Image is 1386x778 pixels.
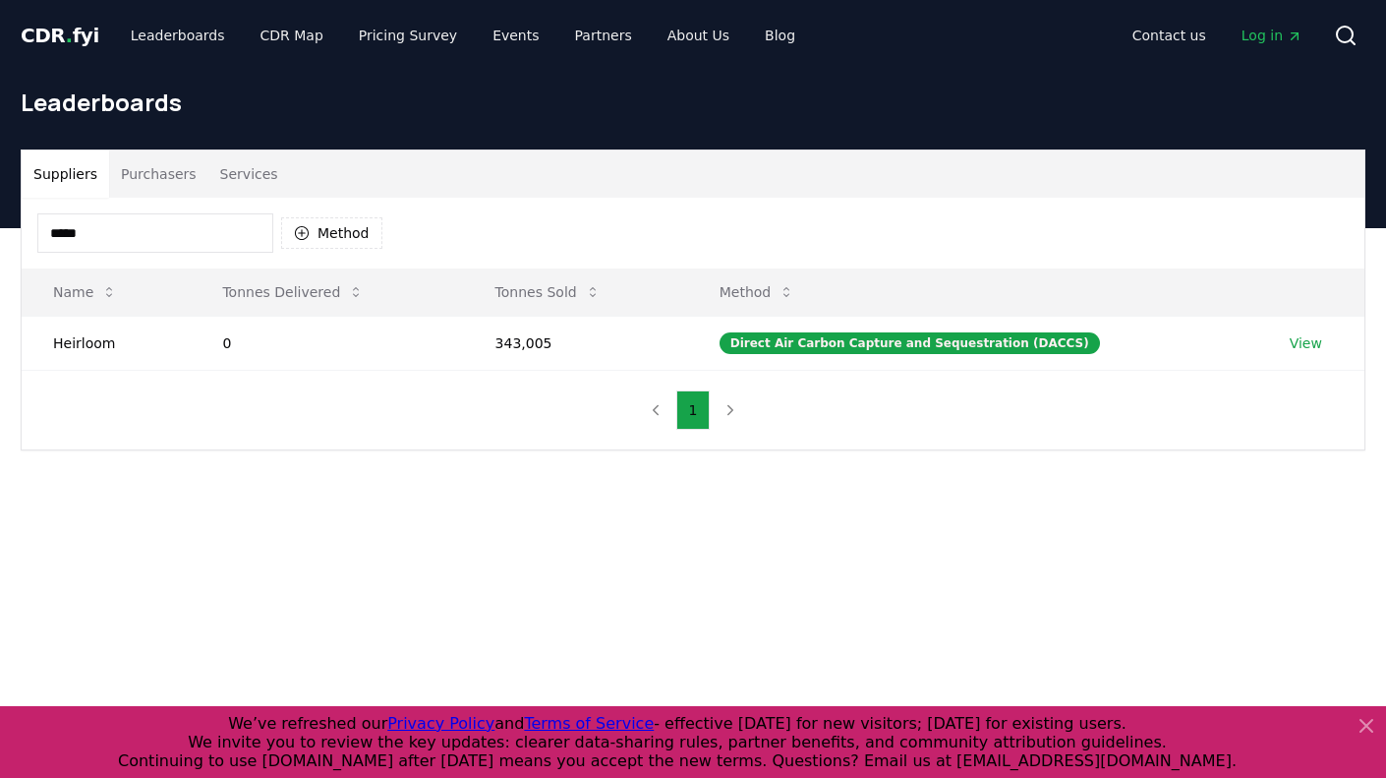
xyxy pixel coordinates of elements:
nav: Main [1117,18,1318,53]
td: 343,005 [464,316,688,370]
button: Services [208,150,290,198]
td: Heirloom [22,316,191,370]
button: Method [704,272,811,312]
button: Tonnes Delivered [206,272,379,312]
a: Pricing Survey [343,18,473,53]
a: About Us [652,18,745,53]
a: CDR Map [245,18,339,53]
span: Log in [1242,26,1302,45]
a: Leaderboards [115,18,241,53]
button: Purchasers [109,150,208,198]
a: Contact us [1117,18,1222,53]
button: Tonnes Sold [480,272,616,312]
div: Direct Air Carbon Capture and Sequestration (DACCS) [720,332,1100,354]
a: View [1290,333,1322,353]
td: 0 [191,316,463,370]
button: Name [37,272,133,312]
span: CDR fyi [21,24,99,47]
a: Log in [1226,18,1318,53]
a: CDR.fyi [21,22,99,49]
h1: Leaderboards [21,87,1365,118]
span: . [66,24,73,47]
a: Partners [559,18,648,53]
button: 1 [676,390,711,430]
button: Method [281,217,382,249]
a: Events [477,18,554,53]
a: Blog [749,18,811,53]
button: Suppliers [22,150,109,198]
nav: Main [115,18,811,53]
